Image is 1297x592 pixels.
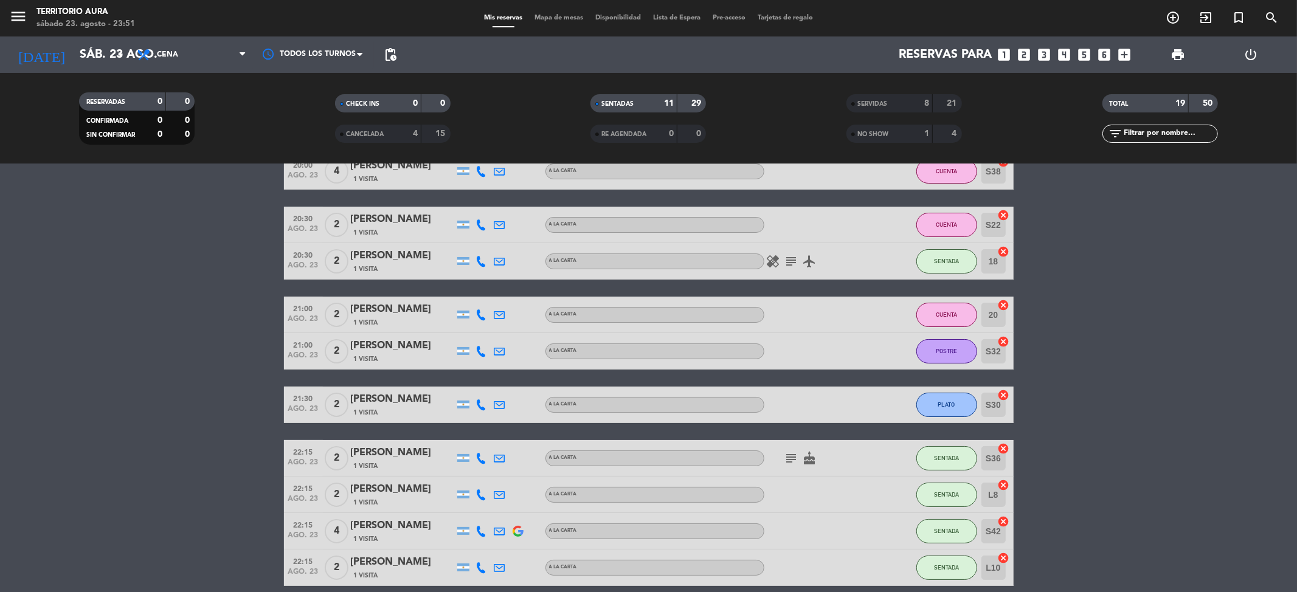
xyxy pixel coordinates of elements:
span: 2 [325,303,348,327]
span: TOTAL [1110,101,1129,107]
span: 21:30 [288,391,319,405]
span: POSTRE [936,348,957,354]
div: sábado 23. agosto - 23:51 [36,18,135,30]
span: pending_actions [383,47,398,62]
i: cancel [998,336,1010,348]
strong: 29 [691,99,704,108]
span: 1 Visita [354,318,378,328]
button: PLATO [916,393,977,417]
i: cancel [998,552,1010,564]
img: google-logo.png [513,526,524,537]
span: 1 Visita [354,174,378,184]
strong: 0 [185,130,192,139]
span: 22:15 [288,444,319,458]
strong: 11 [664,99,674,108]
span: 2 [325,446,348,470]
strong: 21 [947,99,960,108]
i: exit_to_app [1198,10,1213,25]
div: [PERSON_NAME] [351,554,454,570]
i: add_circle_outline [1166,10,1180,25]
strong: 0 [157,116,162,125]
i: looks_two [1017,47,1032,63]
span: 2 [325,339,348,363]
span: CUENTA [936,221,957,228]
span: ago. 23 [288,315,319,329]
i: airplanemode_active [803,254,817,269]
i: cancel [998,246,1010,258]
div: TERRITORIO AURA [36,6,135,18]
span: 4 [325,519,348,543]
i: cancel [998,515,1010,528]
div: [PERSON_NAME] [351,391,454,407]
strong: 0 [185,116,192,125]
div: LOG OUT [1214,36,1288,73]
span: Lista de Espera [647,15,707,21]
span: ago. 23 [288,495,319,509]
button: menu [9,7,27,30]
span: Mapa de mesas [528,15,589,21]
button: SENTADA [916,446,977,470]
i: cancel [998,479,1010,491]
span: SERVIDAS [857,101,887,107]
button: SENTADA [916,519,977,543]
span: ago. 23 [288,225,319,239]
button: SENTADA [916,483,977,507]
i: subject [784,254,799,269]
button: CUENTA [916,213,977,237]
span: PLATO [938,401,955,408]
span: 20:00 [288,157,319,171]
span: CHECK INS [346,101,379,107]
span: 4 [325,159,348,184]
span: 21:00 [288,337,319,351]
i: cancel [998,389,1010,401]
button: SENTADA [916,249,977,274]
span: 21:00 [288,301,319,315]
span: 1 Visita [354,534,378,544]
span: ago. 23 [288,405,319,419]
strong: 0 [413,99,418,108]
i: power_settings_new [1244,47,1259,62]
strong: 50 [1203,99,1215,108]
span: A LA CARTA [549,258,577,263]
strong: 8 [924,99,929,108]
span: A LA CARTA [549,492,577,497]
div: [PERSON_NAME] [351,212,454,227]
span: 20:30 [288,211,319,225]
button: CUENTA [916,159,977,184]
span: SENTADA [934,528,959,534]
span: 2 [325,483,348,507]
strong: 0 [696,129,704,138]
i: looks_4 [1057,47,1073,63]
span: 1 Visita [354,264,378,274]
i: looks_5 [1077,47,1093,63]
i: healing [766,254,781,269]
span: CONFIRMADA [86,118,128,124]
span: ago. 23 [288,458,319,472]
span: Reservas para [899,47,992,62]
span: CUENTA [936,311,957,318]
span: 1 Visita [354,228,378,238]
span: 22:15 [288,481,319,495]
span: ago. 23 [288,568,319,582]
strong: 15 [435,129,448,138]
span: NO SHOW [857,131,888,137]
span: Mis reservas [478,15,528,21]
span: 2 [325,249,348,274]
i: add_box [1117,47,1133,63]
strong: 1 [924,129,929,138]
i: cake [803,451,817,466]
i: cancel [998,299,1010,311]
span: 20:30 [288,247,319,261]
span: Pre-acceso [707,15,752,21]
span: A LA CARTA [549,222,577,227]
span: A LA CARTA [549,312,577,317]
span: print [1171,47,1185,62]
strong: 4 [413,129,418,138]
div: [PERSON_NAME] [351,445,454,461]
strong: 19 [1175,99,1185,108]
i: looks_6 [1097,47,1113,63]
strong: 0 [185,97,192,106]
i: filter_list [1109,126,1123,141]
input: Filtrar por nombre... [1123,127,1217,140]
span: ago. 23 [288,531,319,545]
